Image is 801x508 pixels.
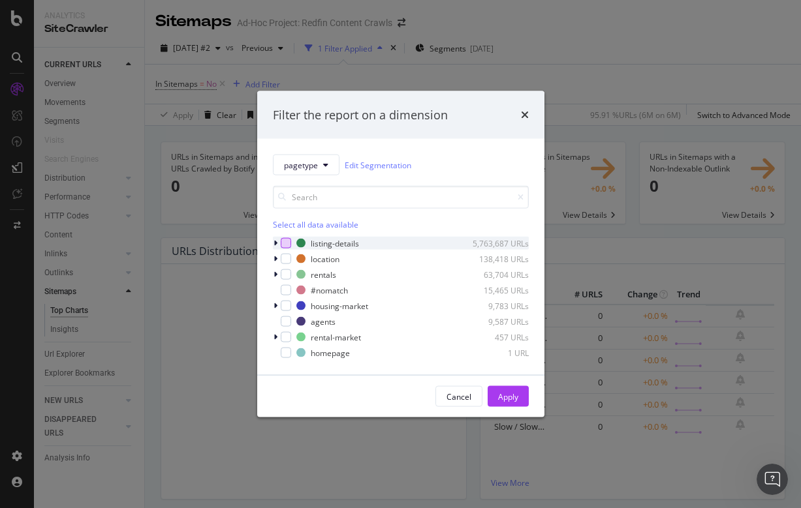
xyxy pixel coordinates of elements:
div: 9,587 URLs [465,316,529,327]
div: 5,763,687 URLs [465,237,529,248]
a: Edit Segmentation [345,158,411,172]
button: Apply [488,386,529,407]
div: 457 URLs [465,331,529,342]
div: listing-details [311,237,359,248]
div: 63,704 URLs [465,269,529,280]
div: 15,465 URLs [465,284,529,295]
div: #nomatch [311,284,348,295]
div: 9,783 URLs [465,300,529,311]
span: pagetype [284,159,318,170]
div: rentals [311,269,336,280]
div: homepage [311,347,350,358]
div: 1 URL [465,347,529,358]
div: agents [311,316,336,327]
div: Select all data available [273,219,529,230]
div: Filter the report on a dimension [273,106,448,123]
button: pagetype [273,155,339,175]
div: modal [257,91,544,417]
div: rental-market [311,331,361,342]
input: Search [273,186,529,209]
div: housing-market [311,300,368,311]
div: 138,418 URLs [465,253,529,264]
div: times [521,106,529,123]
div: location [311,253,339,264]
div: Apply [498,391,518,402]
button: Cancel [435,386,482,407]
div: Cancel [447,391,471,402]
iframe: Intercom live chat [757,464,788,495]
